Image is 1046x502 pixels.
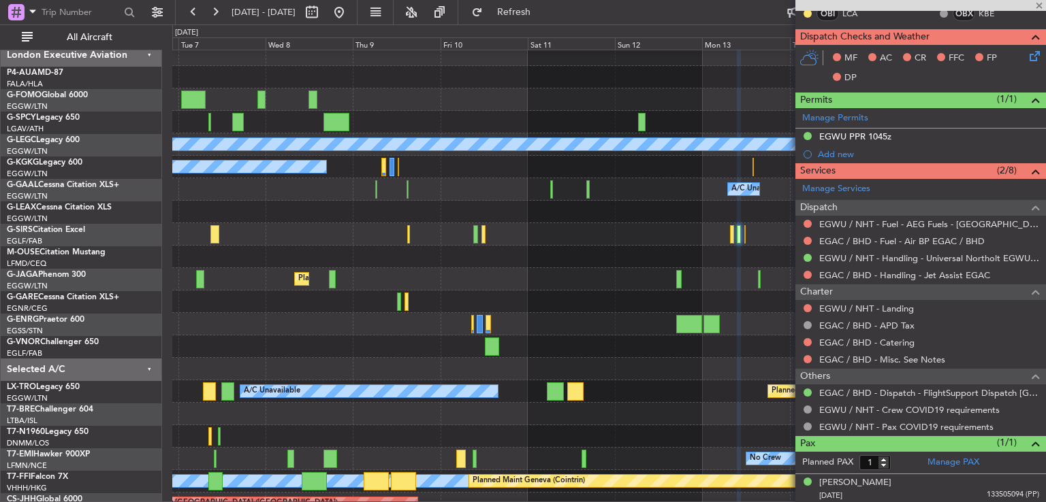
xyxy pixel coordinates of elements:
[7,438,49,448] a: DNMM/LOS
[7,214,48,224] a: EGGW/LTN
[266,37,353,50] div: Wed 8
[819,320,915,331] a: EGAC / BHD - APD Tax
[7,191,48,201] a: EGGW/LTN
[800,163,836,179] span: Services
[7,338,40,346] span: G-VNOR
[7,428,89,436] a: T7-N1960Legacy 650
[7,461,47,471] a: LFMN/NCE
[232,6,296,18] span: [DATE] - [DATE]
[353,37,440,50] div: Thu 9
[7,203,112,212] a: G-LEAXCessna Citation XLS
[800,93,832,108] span: Permits
[7,136,36,144] span: G-LEGC
[7,158,82,167] a: G-KGKGLegacy 600
[819,303,914,314] a: EGWU / NHT - Landing
[7,338,99,346] a: G-VNORChallenger 650
[473,471,585,491] div: Planned Maint Geneva (Cointrin)
[997,163,1017,178] span: (2/8)
[7,79,43,89] a: FALA/HLA
[35,33,144,42] span: All Aircraft
[244,381,300,401] div: A/C Unavailable
[528,37,615,50] div: Sat 11
[819,235,985,247] a: EGAC / BHD - Fuel - Air BP EGAC / BHD
[800,369,830,384] span: Others
[7,91,88,99] a: G-FOMOGlobal 6000
[7,114,80,122] a: G-SPCYLegacy 650
[819,252,1039,264] a: EGWU / NHT - Handling - Universal Northolt EGWU / NHT
[7,326,43,336] a: EGSS/STN
[702,37,789,50] div: Mon 13
[7,203,36,212] span: G-LEAX
[750,448,781,469] div: No Crew
[800,284,833,300] span: Charter
[7,405,93,414] a: T7-BREChallenger 604
[7,416,37,426] a: LTBA/ISL
[819,354,945,365] a: EGAC / BHD - Misc. See Notes
[7,226,85,234] a: G-SIRSCitation Excel
[790,37,877,50] div: Tue 14
[7,281,48,291] a: EGGW/LTN
[819,337,915,348] a: EGAC / BHD - Catering
[915,52,926,65] span: CR
[7,114,36,122] span: G-SPCY
[7,293,38,301] span: G-GARE
[819,269,990,281] a: EGAC / BHD - Handling - Jet Assist EGAC
[7,226,33,234] span: G-SIRS
[7,101,48,112] a: EGGW/LTN
[819,387,1039,399] a: EGAC / BHD - Dispatch - FlightSupport Dispatch [GEOGRAPHIC_DATA]
[7,428,45,436] span: T7-N1960
[7,136,80,144] a: G-LEGCLegacy 600
[979,7,1009,20] a: KBE
[7,248,39,256] span: M-OUSE
[7,258,46,269] a: LFMD/CEQ
[949,52,964,65] span: FFC
[7,316,84,324] a: G-ENRGPraetor 600
[802,182,870,196] a: Manage Services
[7,124,44,134] a: LGAV/ATH
[7,271,86,279] a: G-JAGAPhenom 300
[819,490,842,501] span: [DATE]
[7,169,48,179] a: EGGW/LTN
[987,489,1039,501] span: 133505094 (PP)
[928,456,979,469] a: Manage PAX
[819,218,1039,230] a: EGWU / NHT - Fuel - AEG Fuels - [GEOGRAPHIC_DATA] / [GEOGRAPHIC_DATA]
[880,52,892,65] span: AC
[7,316,39,324] span: G-ENRG
[800,29,930,45] span: Dispatch Checks and Weather
[15,27,148,48] button: All Aircraft
[175,27,198,39] div: [DATE]
[178,37,266,50] div: Tue 7
[7,271,38,279] span: G-JAGA
[800,200,838,216] span: Dispatch
[987,52,997,65] span: FP
[7,69,37,77] span: P4-AUA
[802,456,853,469] label: Planned PAX
[7,473,31,481] span: T7-FFI
[844,52,857,65] span: MF
[298,269,513,289] div: Planned Maint [GEOGRAPHIC_DATA] ([GEOGRAPHIC_DATA])
[842,7,873,20] a: LCA
[7,405,35,414] span: T7-BRE
[844,71,857,85] span: DP
[997,435,1017,450] span: (1/1)
[7,450,33,458] span: T7-EMI
[42,2,120,22] input: Trip Number
[7,303,48,314] a: EGNR/CEG
[800,436,815,452] span: Pax
[7,348,42,358] a: EGLF/FAB
[7,383,36,391] span: LX-TRO
[7,248,106,256] a: M-OUSECitation Mustang
[7,450,90,458] a: T7-EMIHawker 900XP
[7,158,39,167] span: G-KGKG
[731,179,788,199] div: A/C Unavailable
[441,37,528,50] div: Fri 10
[486,7,543,17] span: Refresh
[7,91,42,99] span: G-FOMO
[819,404,1000,416] a: EGWU / NHT - Crew COVID19 requirements
[7,483,47,493] a: VHHH/HKG
[7,236,42,246] a: EGLF/FAB
[465,1,547,23] button: Refresh
[819,421,994,433] a: EGWU / NHT - Pax COVID19 requirements
[7,181,38,189] span: G-GAAL
[818,148,1039,160] div: Add new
